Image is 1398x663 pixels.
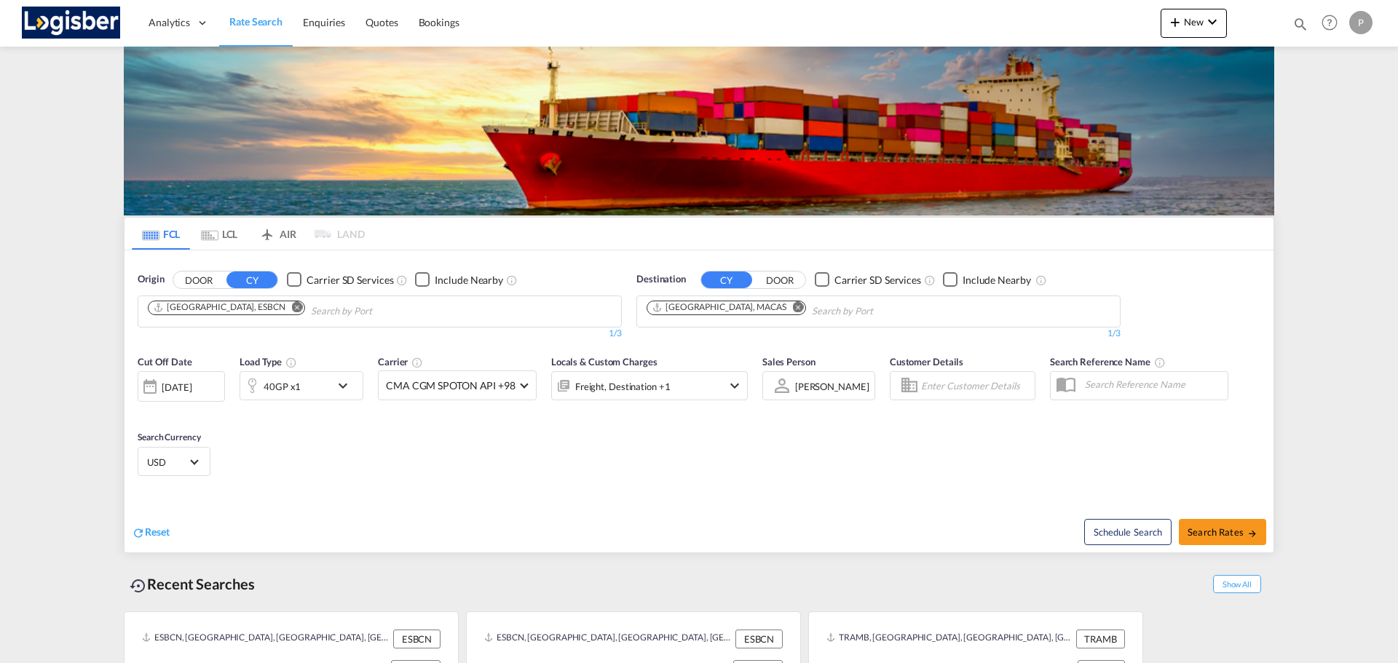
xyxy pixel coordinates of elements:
span: Search Reference Name [1050,356,1166,368]
md-pagination-wrapper: Use the left and right arrow keys to navigate between tabs [132,218,365,250]
span: Help [1317,10,1342,35]
span: Cut Off Date [138,356,192,368]
md-icon: icon-chevron-down [334,377,359,394]
input: Enter Customer Details [921,375,1030,397]
div: TRAMB, Ambarli, Türkiye, South West Asia, Asia Pacific [826,630,1073,648]
div: icon-refreshReset [132,525,170,541]
md-icon: icon-arrow-right [1247,528,1257,539]
input: Chips input. [311,300,449,323]
button: CY [226,271,277,288]
span: Search Rates [1188,526,1257,538]
button: Search Ratesicon-arrow-right [1179,519,1266,545]
span: CMA CGM SPOTON API +98 [386,378,516,393]
div: OriginDOOR CY Checkbox No InkUnchecked: Search for CY (Container Yard) services for all selected ... [125,250,1273,552]
span: Show All [1213,575,1261,593]
div: Barcelona, ESBCN [153,301,285,314]
div: 1/3 [138,327,622,340]
input: Chips input. [812,300,950,323]
div: Carrier SD Services [834,273,921,287]
div: 40GP x1 [264,376,301,397]
md-checkbox: Checkbox No Ink [943,272,1031,287]
img: LCL+%26+FCL+BACKGROUND.png [124,47,1274,215]
md-icon: icon-refresh [132,526,145,539]
div: Include Nearby [963,273,1031,287]
md-checkbox: Checkbox No Ink [815,272,921,287]
md-icon: The selected Trucker/Carrierwill be displayed in the rate results If the rates are from another f... [411,357,423,368]
md-icon: icon-magnify [1292,16,1308,32]
span: USD [147,456,188,469]
div: [PERSON_NAME] [795,381,869,392]
md-chips-wrap: Chips container. Use arrow keys to select chips. [146,296,455,323]
md-icon: Your search will be saved by the below given name [1154,357,1166,368]
md-tab-item: FCL [132,218,190,250]
md-icon: Unchecked: Ignores neighbouring ports when fetching rates.Checked : Includes neighbouring ports w... [1035,274,1047,286]
span: Origin [138,272,164,287]
div: ESBCN [735,630,783,648]
div: TRAMB [1076,630,1125,648]
span: Search Currency [138,432,201,442]
span: Load Type [240,356,297,368]
span: Rate Search [229,15,283,28]
span: Locals & Custom Charges [551,356,657,368]
div: [DATE] [138,371,225,402]
md-icon: Unchecked: Ignores neighbouring ports when fetching rates.Checked : Includes neighbouring ports w... [506,274,518,286]
div: [DATE] [162,381,191,394]
md-icon: Unchecked: Search for CY (Container Yard) services for all selected carriers.Checked : Search for... [924,274,936,286]
md-icon: icon-chevron-down [726,377,743,394]
md-select: Select Currency: $ USDUnited States Dollar [146,451,202,472]
button: DOOR [173,271,224,288]
div: Freight Destination Dock Stuffingicon-chevron-down [551,371,748,400]
button: Note: By default Schedule search will only considerorigin ports, destination ports and cut off da... [1084,519,1172,545]
img: d7a75e507efd11eebffa5922d020a472.png [22,7,120,39]
div: Carrier SD Services [307,273,393,287]
div: Casablanca, MACAS [652,301,786,314]
div: Press delete to remove this chip. [652,301,789,314]
div: Press delete to remove this chip. [153,301,288,314]
div: Help [1317,10,1349,36]
input: Search Reference Name [1078,373,1228,395]
md-tab-item: AIR [248,218,307,250]
md-icon: icon-information-outline [285,357,297,368]
div: Recent Searches [124,568,261,600]
div: 40GP x1icon-chevron-down [240,371,363,400]
md-icon: icon-backup-restore [130,577,147,595]
span: Customer Details [890,356,963,368]
md-icon: icon-plus 400-fg [1166,13,1184,31]
span: Sales Person [762,356,815,368]
span: Analytics [149,15,190,30]
button: Remove [783,301,805,316]
md-icon: icon-airplane [258,226,276,237]
button: DOOR [754,271,805,288]
md-datepicker: Select [138,400,149,420]
div: ESBCN, Barcelona, Spain, Southern Europe, Europe [484,630,732,648]
button: CY [701,271,752,288]
div: 1/3 [636,327,1121,340]
div: ESBCN [393,630,441,648]
span: Enquiries [303,16,345,28]
md-icon: Unchecked: Search for CY (Container Yard) services for all selected carriers.Checked : Search for... [396,274,408,286]
div: icon-magnify [1292,16,1308,38]
span: Reset [145,525,170,538]
span: Carrier [378,356,423,368]
button: icon-plus 400-fgNewicon-chevron-down [1161,9,1227,38]
md-tab-item: LCL [190,218,248,250]
span: Quotes [366,16,398,28]
span: New [1166,16,1221,28]
div: ESBCN, Barcelona, Spain, Southern Europe, Europe [142,630,390,648]
div: Freight Destination Dock Stuffing [575,376,671,397]
div: P [1349,11,1373,34]
span: Destination [636,272,686,287]
div: Include Nearby [435,273,503,287]
button: Remove [283,301,304,316]
md-checkbox: Checkbox No Ink [287,272,393,287]
md-chips-wrap: Chips container. Use arrow keys to select chips. [644,296,956,323]
md-checkbox: Checkbox No Ink [415,272,503,287]
md-select: Sales Person: POL ALVAREZ [794,376,871,397]
span: Bookings [419,16,459,28]
md-icon: icon-chevron-down [1204,13,1221,31]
